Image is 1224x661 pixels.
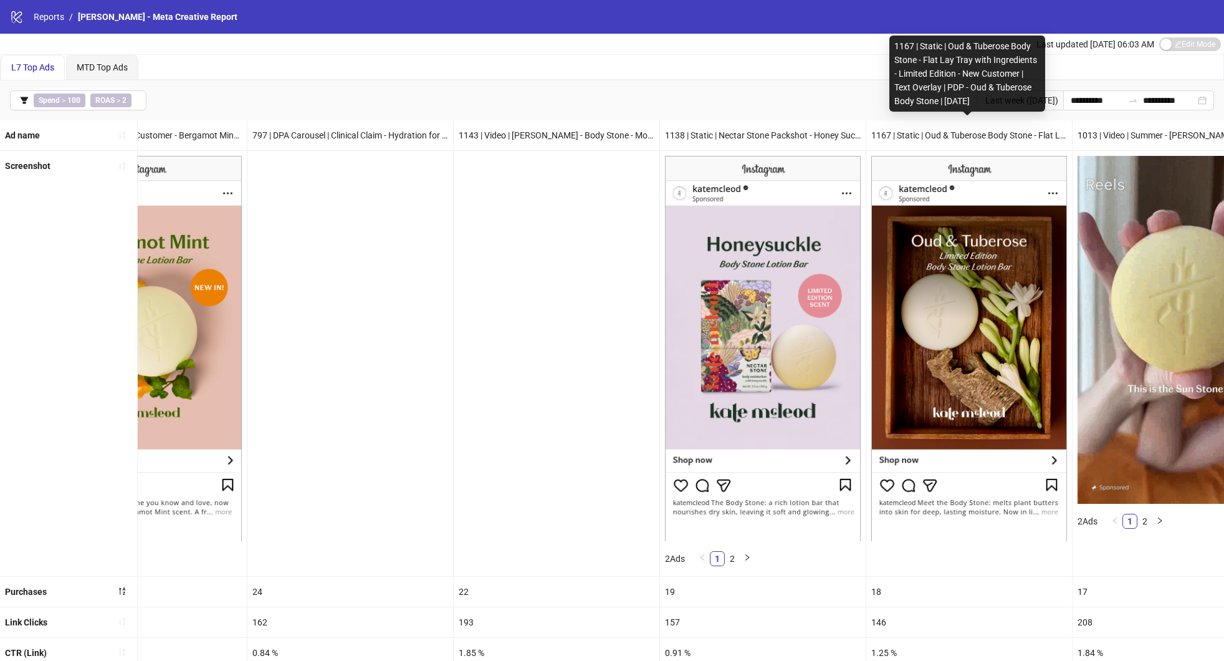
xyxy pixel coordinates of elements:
[1122,514,1137,529] li: 1
[118,587,127,596] span: sort-descending
[454,120,659,150] div: 1143 | Video | [PERSON_NAME] - Body Stone - Modified - Evergreen - No Season | No Text Overlay | ...
[740,551,755,566] button: right
[699,554,706,561] span: left
[710,551,725,566] li: 1
[866,577,1072,607] div: 18
[1078,516,1097,526] span: 2 Ads
[5,130,40,140] b: Ad name
[247,120,453,150] div: 797 | DPA Carousel | Clinical Claim - Hydration for 72 Hours | Text Overlay | PLP - Body Stones |...
[1111,517,1119,524] span: left
[118,617,127,626] span: sort-ascending
[1107,514,1122,529] button: left
[454,577,659,607] div: 22
[665,156,861,541] img: Screenshot 120237315703190212
[247,607,453,637] div: 162
[871,156,1067,541] img: Screenshot 120238013774900212
[740,551,755,566] li: Next Page
[20,96,29,105] span: filter
[695,551,710,566] li: Previous Page
[1138,514,1152,528] a: 2
[665,554,685,564] span: 2 Ads
[866,120,1072,150] div: 1167 | Static | Oud & Tuberose Body Stone - Flat Lay Tray with Ingredients - Limited Edition - Ne...
[41,577,247,607] div: 30
[39,96,60,105] b: Spend
[5,161,50,171] b: Screenshot
[10,90,146,110] button: Spend > 100ROAS > 2
[41,607,247,637] div: 57
[1156,517,1164,524] span: right
[5,617,47,627] b: Link Clicks
[1123,514,1137,528] a: 1
[5,587,47,597] b: Purchases
[889,36,1045,112] div: 1167 | Static | Oud & Tuberose Body Stone - Flat Lay Tray with Ingredients - Limited Edition - Ne...
[695,551,710,566] button: left
[1152,514,1167,529] li: Next Page
[11,62,54,72] span: L7 Top Ads
[95,96,115,105] b: ROAS
[743,554,751,561] span: right
[69,10,73,24] li: /
[1128,95,1138,105] span: to
[1137,514,1152,529] li: 2
[725,552,739,566] a: 2
[866,607,1072,637] div: 146
[1128,95,1138,105] span: swap-right
[78,12,237,22] span: [PERSON_NAME] - Meta Creative Report
[34,94,85,107] span: >
[247,577,453,607] div: 24
[725,551,740,566] li: 2
[710,552,724,566] a: 1
[660,577,866,607] div: 19
[5,648,47,658] b: CTR (Link)
[118,648,127,657] span: sort-ascending
[118,162,127,170] span: sort-ascending
[660,120,866,150] div: 1138 | Static | Nectar Stone Packshot - Honey Suckle - Limited Edition Scent Badge v1 | Text Over...
[1152,514,1167,529] button: right
[1107,514,1122,529] li: Previous Page
[31,10,67,24] a: Reports
[77,62,128,72] span: MTD Top Ads
[118,131,127,140] span: sort-ascending
[41,120,247,150] div: 996 | Static | Returning Customer - Bergamot Mint - Stone and Ingredients W Text and Badge Lifest...
[122,96,127,105] b: 2
[46,156,242,541] img: Screenshot 120231824567640212
[90,94,131,107] span: >
[1036,39,1154,49] span: Last updated [DATE] 06:03 AM
[454,607,659,637] div: 193
[67,96,80,105] b: 100
[660,607,866,637] div: 157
